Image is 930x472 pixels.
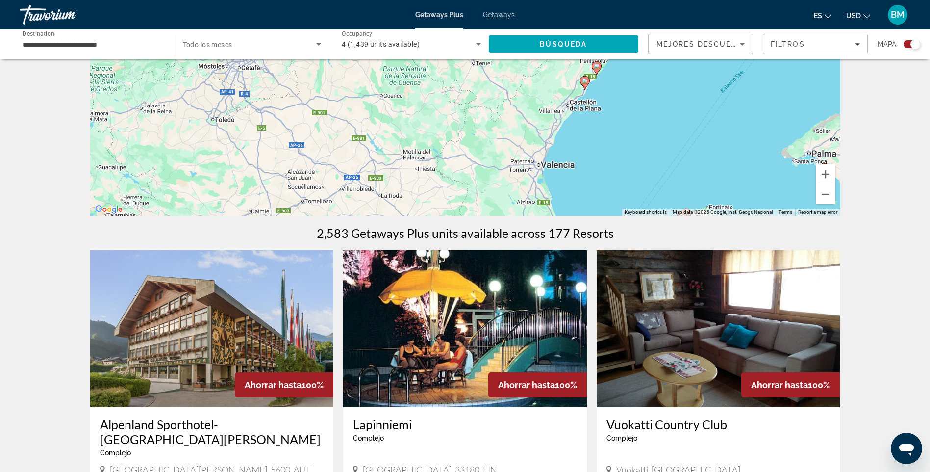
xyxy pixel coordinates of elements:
span: Ahorrar hasta [498,380,555,390]
a: Vuokatti Country Club [606,417,830,432]
a: Open this area in Google Maps (opens a new window) [93,203,125,216]
a: Report a map error [798,210,837,215]
a: Lapinniemi [353,417,577,432]
span: BM [891,10,905,20]
span: Mejores descuentos [656,40,754,48]
button: Zoom out [816,184,835,204]
span: Filtros [771,40,805,48]
span: Ahorrar hasta [751,380,808,390]
a: Terms (opens in new tab) [779,210,792,215]
button: Zoom in [816,164,835,184]
span: Destination [23,30,54,37]
h1: 2,583 Getaways Plus units available across 177 Resorts [317,226,614,240]
div: 100% [741,372,840,397]
span: Mapa [878,37,896,51]
div: 100% [235,372,333,397]
button: Change currency [846,8,870,23]
a: Getaways Plus [415,11,463,19]
span: 4 (1,439 units available) [342,40,420,48]
span: Ahorrar hasta [245,380,302,390]
button: User Menu [885,4,910,25]
span: es [814,12,822,20]
span: Complejo [606,434,637,442]
mat-select: Sort by [656,38,745,50]
img: Vuokatti Country Club [597,250,840,407]
span: Map data ©2025 Google, Inst. Geogr. Nacional [673,210,773,215]
button: Search [489,35,639,53]
button: Keyboard shortcuts [625,209,667,216]
span: Todo los meses [183,41,232,49]
button: Change language [814,8,831,23]
a: Alpenland Sporthotel-[GEOGRAPHIC_DATA][PERSON_NAME] [100,417,324,446]
iframe: Button to launch messaging window [891,433,922,464]
button: Filters [763,34,868,54]
img: Alpenland Sporthotel-St.Johann-im-pongau [90,250,334,407]
div: 100% [488,372,587,397]
a: Travorium [20,2,118,27]
span: USD [846,12,861,20]
img: Lapinniemi [343,250,587,407]
input: Select destination [23,39,162,51]
img: Google [93,203,125,216]
span: Complejo [100,449,131,457]
span: Búsqueda [540,40,587,48]
span: Occupancy [342,30,373,37]
a: Getaways [483,11,515,19]
span: Complejo [353,434,384,442]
